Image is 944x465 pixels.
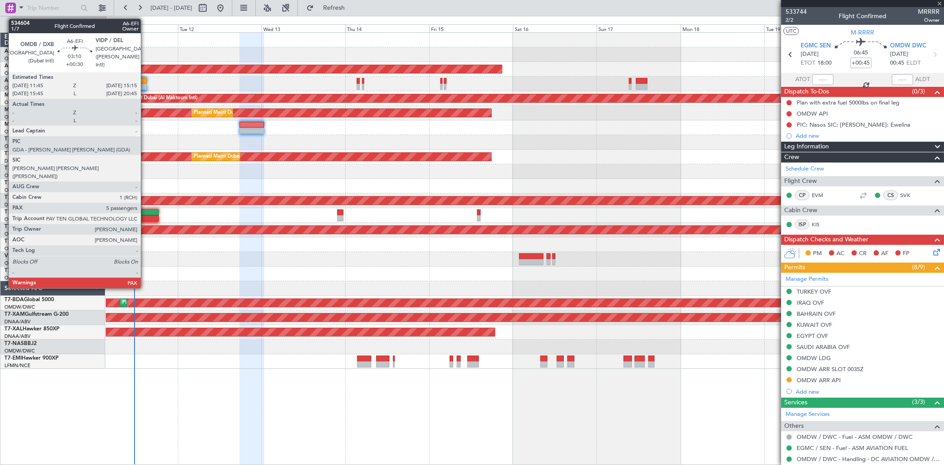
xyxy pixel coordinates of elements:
[4,224,48,229] a: T7-P1MPG-650ER
[903,249,909,258] span: FP
[797,444,908,452] a: EGMC / SEN - Fuel - ASM AVIATION FUEL
[4,180,86,186] a: T7-[PERSON_NAME]Global 6000
[4,166,23,171] span: T7-GTS
[4,63,26,69] span: A6-MAH
[784,235,868,245] span: Dispatch Checks and Weather
[764,24,848,32] div: Tue 19
[123,296,210,310] div: Planned Maint Dubai (Al Maktoum Intl)
[4,253,36,259] a: VP-BVVBBJ1
[801,59,815,68] span: ETOT
[784,176,817,186] span: Flight Crew
[27,1,78,15] input: Trip Number
[513,24,597,32] div: Sat 16
[4,151,23,156] span: T7-AAY
[4,341,24,346] span: T7-NAS
[4,151,54,156] a: T7-AAYGlobal 7500
[94,24,177,32] div: Mon 11
[4,341,37,346] a: T7-NASBBJ2
[854,49,868,58] span: 06:45
[4,209,23,215] span: T7-FHX
[345,24,429,32] div: Thu 14
[783,27,799,35] button: UTC
[4,318,31,325] a: DNAA/ABV
[302,1,355,15] button: Refresh
[4,326,59,332] a: T7-XALHawker 850XP
[797,343,850,351] div: SAUDI ARABIA OVF
[890,42,926,50] span: OMDW DWC
[786,165,824,174] a: Schedule Crew
[786,410,830,419] a: Manage Services
[4,114,35,120] a: OMDW/DWC
[784,421,804,431] span: Others
[797,110,828,117] div: OMDW API
[4,93,27,98] span: M-AMBR
[4,312,69,317] a: T7-XAMGulfstream G-200
[150,4,192,12] span: [DATE] - [DATE]
[4,201,31,208] a: DNAA/ABV
[4,216,35,223] a: OMDW/DWC
[918,7,940,16] span: MRRRR
[4,180,56,186] span: T7-[PERSON_NAME]
[429,24,513,32] div: Fri 15
[4,49,25,54] span: A6-KAH
[4,166,53,171] a: T7-GTSGlobal 7500
[836,249,844,258] span: AC
[4,187,31,194] a: OMDB/DXB
[813,249,822,258] span: PM
[4,78,45,83] a: A6-EFIFalcon 7X
[851,28,875,37] span: M-RRRR
[4,268,51,273] a: T7-AIXGlobal 5000
[890,59,904,68] span: 00:45
[859,249,867,258] span: CR
[797,365,863,373] div: OMDW ARR SLOT 0035Z
[784,398,807,408] span: Services
[4,362,31,369] a: LFMN/NCE
[786,275,828,284] a: Manage Permits
[4,224,27,229] span: T7-P1MP
[4,122,25,127] span: M-RRRR
[4,209,53,215] a: T7-FHXGlobal 5000
[796,132,940,139] div: Add new
[797,376,841,384] div: OMDW ARR API
[194,106,281,120] div: Planned Maint Dubai (Al Maktoum Intl)
[4,231,35,237] a: OMDW/DWC
[918,16,940,24] span: Owner
[4,122,55,127] a: M-RRRRGlobal 6000
[797,310,836,318] div: BAHRAIN OVF
[812,191,832,199] a: EVM
[4,63,56,69] a: A6-MAHGlobal 7500
[801,42,831,50] span: EGMC SEN
[4,304,35,310] a: OMDW/DWC
[906,59,921,68] span: ELDT
[912,263,925,272] span: (8/9)
[915,75,930,84] span: ALDT
[797,354,831,362] div: OMDW LDG
[797,433,913,441] a: OMDW / DWC - Fuel - ASM OMDW / DWC
[23,21,93,27] span: All Aircraft
[817,59,832,68] span: 18:00
[4,143,35,150] a: OMDW/DWC
[194,150,281,163] div: Planned Maint Dubai (Al Maktoum Intl)
[262,24,345,32] div: Wed 13
[4,78,21,83] span: A6-EFI
[4,93,57,98] a: M-AMBRGlobal 5000
[597,24,680,32] div: Sun 17
[784,152,799,163] span: Crew
[839,12,886,21] div: Flight Confirmed
[795,220,809,229] div: ISP
[797,288,831,295] div: TURKEY OVF
[881,249,888,258] span: AF
[4,260,35,267] a: OMDW/DWC
[4,275,35,281] a: OMDW/DWC
[4,49,58,54] a: A6-KAHLineage 1000
[4,85,31,91] a: OMDB/DXB
[4,239,52,244] a: T7-ONEXFalcon 8X
[784,205,817,216] span: Cabin Crew
[890,50,908,59] span: [DATE]
[4,356,58,361] a: T7-EMIHawker 900XP
[812,221,832,229] a: KIS
[681,24,764,32] div: Mon 18
[797,455,940,463] a: OMDW / DWC - Handling - DC AVIATION OMDW / DWC
[797,321,832,329] div: KUWAIT OVF
[795,190,809,200] div: CP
